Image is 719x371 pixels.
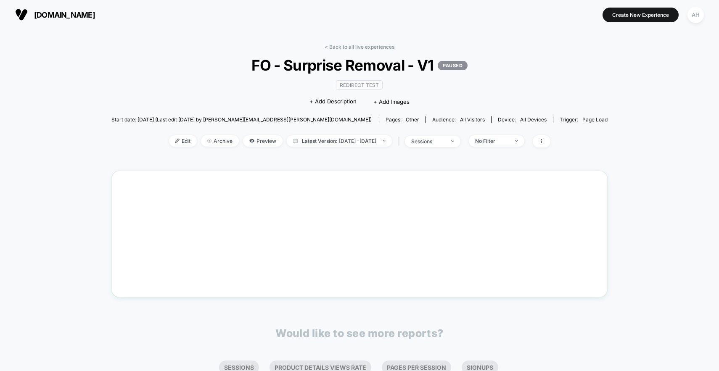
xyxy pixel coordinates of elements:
[293,139,298,143] img: calendar
[386,116,419,123] div: Pages:
[111,116,372,123] span: Start date: [DATE] (Last edit [DATE] by [PERSON_NAME][EMAIL_ADDRESS][PERSON_NAME][DOMAIN_NAME])
[411,138,445,145] div: sessions
[520,116,547,123] span: all devices
[207,139,211,143] img: end
[373,98,410,105] span: + Add Images
[336,80,383,90] span: Redirect Test
[275,327,444,339] p: Would like to see more reports?
[491,116,553,123] span: Device:
[685,6,706,24] button: AH
[396,135,405,147] span: |
[603,8,679,22] button: Create New Experience
[460,116,485,123] span: All Visitors
[13,8,98,21] button: [DOMAIN_NAME]
[175,139,180,143] img: edit
[515,140,518,142] img: end
[451,140,454,142] img: end
[438,61,468,70] p: PAUSED
[325,44,394,50] a: < Back to all live experiences
[287,135,392,147] span: Latest Version: [DATE] - [DATE]
[475,138,509,144] div: No Filter
[169,135,197,147] span: Edit
[201,135,239,147] span: Archive
[309,97,357,106] span: + Add Description
[687,7,704,23] div: AH
[432,116,485,123] div: Audience:
[406,116,419,123] span: other
[582,116,608,123] span: Page Load
[560,116,608,123] div: Trigger:
[136,56,583,74] span: FO - Surprise Removal - V1
[34,11,95,19] span: [DOMAIN_NAME]
[383,140,386,142] img: end
[15,8,28,21] img: Visually logo
[243,135,283,147] span: Preview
